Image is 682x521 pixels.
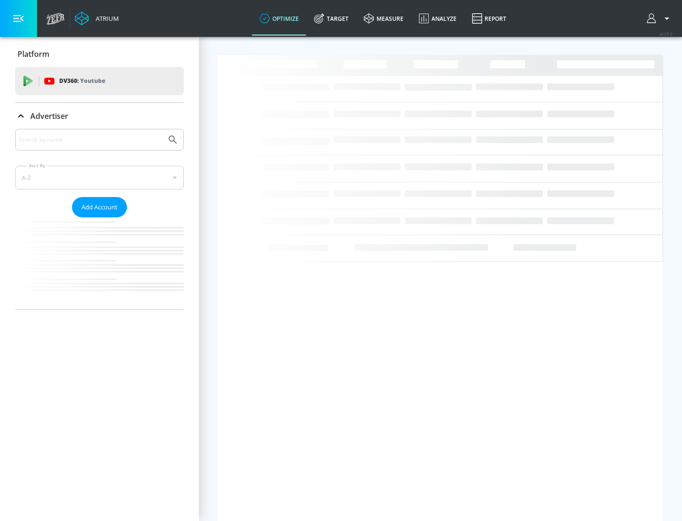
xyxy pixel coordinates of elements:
[15,67,184,95] div: DV360: Youtube
[72,197,127,217] button: Add Account
[15,129,184,309] div: Advertiser
[356,1,411,36] a: measure
[15,103,184,129] div: Advertiser
[59,76,105,86] p: DV360:
[18,49,49,59] p: Platform
[15,166,184,189] div: A-Z
[411,1,464,36] a: Analyze
[15,217,184,309] nav: list of Advertiser
[252,1,306,36] a: optimize
[659,31,673,36] span: v 4.25.2
[81,202,117,213] span: Add Account
[464,1,514,36] a: Report
[27,162,47,169] label: Sort By
[15,41,184,67] div: Platform
[306,1,356,36] a: Target
[80,76,105,86] p: Youtube
[19,134,162,146] input: Search by name
[30,111,68,121] p: Advertiser
[75,11,119,26] a: Atrium
[92,14,119,23] div: Atrium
